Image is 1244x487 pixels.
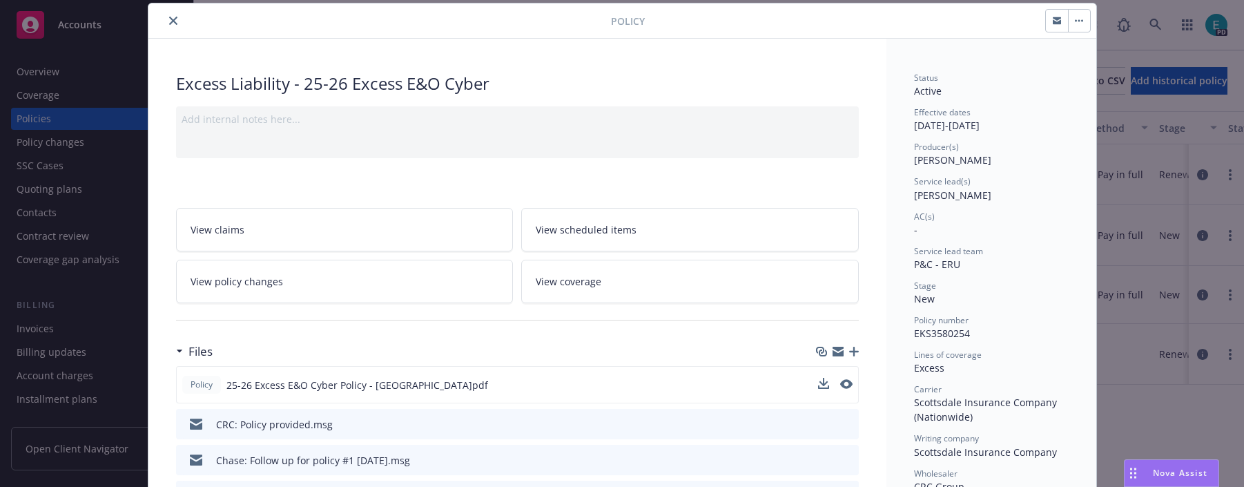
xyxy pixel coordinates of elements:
[188,379,215,391] span: Policy
[914,245,983,257] span: Service lead team
[176,72,859,95] div: Excess Liability - 25-26 Excess E&O Cyber
[914,106,1069,133] div: [DATE] - [DATE]
[1124,459,1219,487] button: Nova Assist
[216,417,333,432] div: CRC: Policy provided.msg
[914,189,991,202] span: [PERSON_NAME]
[914,349,982,361] span: Lines of coverage
[914,396,1060,423] span: Scottsdale Insurance Company (Nationwide)
[176,260,514,303] a: View policy changes
[840,379,853,389] button: preview file
[611,14,645,28] span: Policy
[521,260,859,303] a: View coverage
[818,378,829,392] button: download file
[914,211,935,222] span: AC(s)
[216,453,410,468] div: Chase: Follow up for policy #1 [DATE].msg
[914,153,991,166] span: [PERSON_NAME]
[1153,467,1207,479] span: Nova Assist
[914,72,938,84] span: Status
[914,314,969,326] span: Policy number
[914,223,917,236] span: -
[914,258,960,271] span: P&C - ERU
[521,208,859,251] a: View scheduled items
[914,446,1057,459] span: Scottsdale Insurance Company
[818,378,829,389] button: download file
[914,327,970,340] span: EKS3580254
[188,343,213,361] h3: Files
[841,453,853,468] button: preview file
[819,417,830,432] button: download file
[914,292,935,305] span: New
[536,274,601,289] span: View coverage
[819,453,830,468] button: download file
[914,106,971,118] span: Effective dates
[176,343,213,361] div: Files
[914,280,936,292] span: Stage
[840,378,853,392] button: preview file
[536,222,636,237] span: View scheduled items
[226,378,488,392] span: 25-26 Excess E&O Cyber Policy - [GEOGRAPHIC_DATA]pdf
[182,112,853,126] div: Add internal notes here...
[914,468,958,479] span: Wholesaler
[841,417,853,432] button: preview file
[914,361,944,374] span: Excess
[914,141,959,153] span: Producer(s)
[914,432,979,444] span: Writing company
[1125,460,1142,486] div: Drag to move
[165,12,182,29] button: close
[176,208,514,251] a: View claims
[191,274,283,289] span: View policy changes
[914,84,942,97] span: Active
[914,383,942,395] span: Carrier
[914,175,971,187] span: Service lead(s)
[191,222,244,237] span: View claims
